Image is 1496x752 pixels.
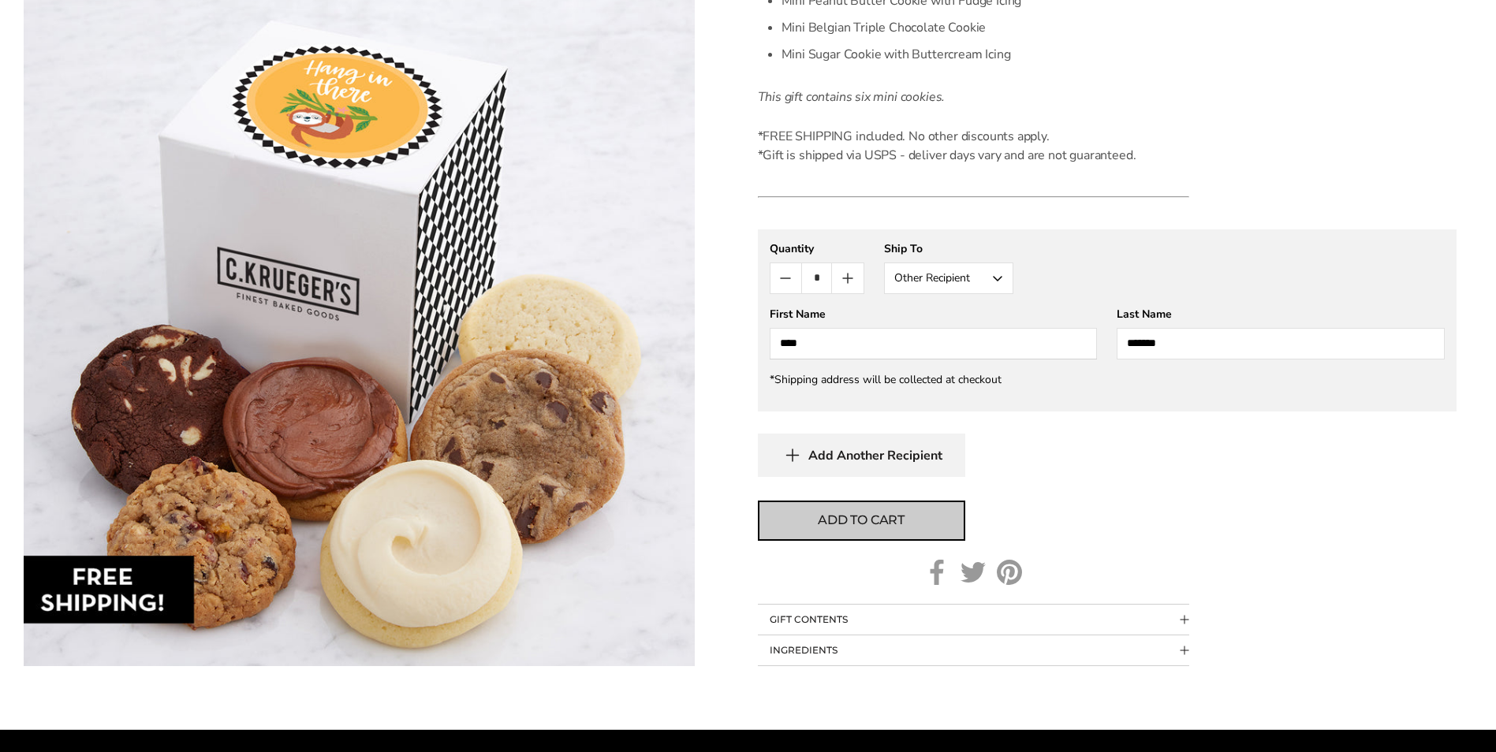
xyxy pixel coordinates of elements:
a: Pinterest [997,560,1022,585]
input: Last Name [1117,328,1445,359]
div: Quantity [770,241,864,256]
div: *FREE SHIPPING included. No other discounts apply. [758,127,1189,146]
span: Add Another Recipient [808,448,942,463]
button: Collapsible block button [758,605,1189,635]
li: Mini Belgian Triple Chocolate Cookie [782,14,1189,41]
input: Quantity [801,263,832,293]
button: Add to cart [758,501,965,541]
button: Collapsible block button [758,635,1189,665]
input: First Name [770,328,1098,359]
button: Count minus [770,263,801,293]
span: Add to cart [818,511,905,530]
em: This gift contains six mini cookies. [758,88,946,106]
button: Add Another Recipient [758,434,965,477]
button: Count plus [832,263,863,293]
div: Last Name [1117,307,1445,322]
div: First Name [770,307,1098,322]
a: Twitter [961,560,986,585]
div: *Gift is shipped via USPS - deliver days vary and are not guaranteed. [758,146,1189,165]
div: *Shipping address will be collected at checkout [770,372,1445,387]
button: Other Recipient [884,262,1013,294]
iframe: Sign Up via Text for Offers [13,692,163,739]
li: Mini Sugar Cookie with Buttercream Icing [782,41,1189,68]
div: Ship To [884,241,1013,256]
a: Facebook [924,560,949,585]
gfm-form: New recipient [758,229,1457,411]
